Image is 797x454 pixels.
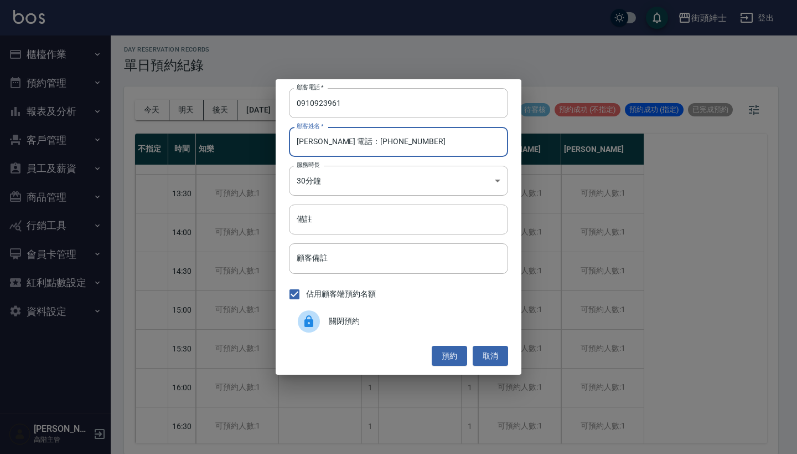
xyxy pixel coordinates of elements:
[306,288,376,300] span: 佔用顧客端預約名額
[297,122,324,130] label: 顧客姓名
[473,346,508,366] button: 取消
[289,306,508,337] div: 關閉預約
[432,346,467,366] button: 預約
[329,315,499,327] span: 關閉預約
[289,166,508,196] div: 30分鐘
[297,161,320,169] label: 服務時長
[297,83,324,91] label: 顧客電話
